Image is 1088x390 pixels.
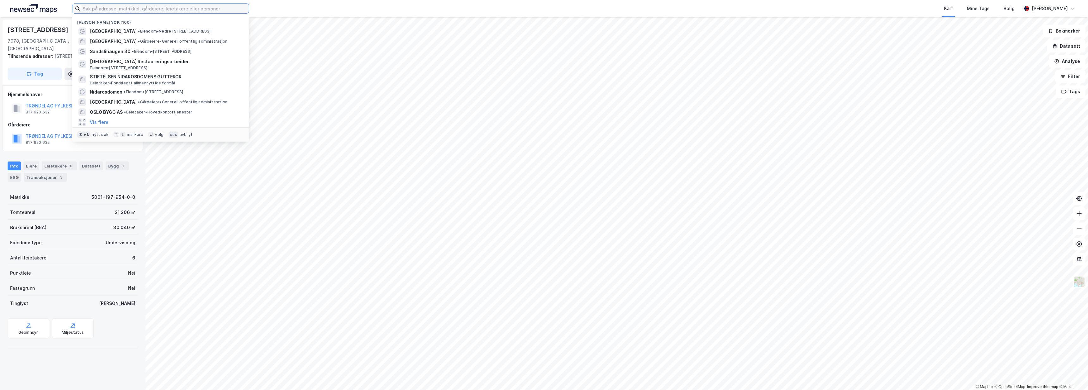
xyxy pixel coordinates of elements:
div: Gårdeiere [8,121,138,129]
div: Transaksjoner [24,173,67,182]
div: markere [127,132,143,137]
div: 3 [58,174,65,180]
div: Mine Tags [967,5,990,12]
div: Bruksareal (BRA) [10,224,46,231]
div: Hjemmelshaver [8,91,138,98]
span: Sandslihaugen 30 [90,48,131,55]
div: Punktleie [10,269,31,277]
iframe: Chat Widget [1056,360,1088,390]
div: avbryt [180,132,193,137]
div: velg [155,132,164,137]
button: Analyse [1049,55,1085,68]
div: [STREET_ADDRESS] [8,25,70,35]
div: [PERSON_NAME] [1032,5,1068,12]
div: Tomteareal [10,209,35,216]
div: ESG [8,173,21,182]
div: 1 [120,163,127,169]
div: Nei [128,269,135,277]
div: 5001-197-954-0-0 [91,193,135,201]
div: Undervisning [106,239,135,247]
button: Vis flere [90,119,108,126]
div: 7078, [GEOGRAPHIC_DATA], [GEOGRAPHIC_DATA] [8,37,88,52]
div: 817 920 632 [26,140,50,145]
span: • [138,100,140,104]
span: Tilhørende adresser: [8,53,54,59]
div: Nei [128,284,135,292]
div: esc [169,131,178,138]
a: OpenStreetMap [995,385,1025,389]
span: [GEOGRAPHIC_DATA] [90,38,137,45]
div: Miljøstatus [62,330,84,335]
span: Nidarosdomen [90,88,122,96]
a: Improve this map [1027,385,1058,389]
div: Kontrollprogram for chat [1056,360,1088,390]
button: Bokmerker [1043,25,1085,37]
div: 6 [132,254,135,262]
img: logo.a4113a55bc3d86da70a041830d287a7e.svg [10,4,57,13]
span: • [124,110,126,114]
span: STIFTELSEN NIDAROSDOMENS GUTTEKOR [90,73,242,81]
span: Gårdeiere • Generell offentlig administrasjon [138,39,227,44]
div: Festegrunn [10,284,35,292]
button: Filter [1055,70,1085,83]
span: • [132,49,134,54]
div: 30 040 ㎡ [113,224,135,231]
a: Mapbox [976,385,993,389]
div: Eiere [23,161,39,170]
span: • [138,39,140,44]
div: ⌘ + k [77,131,90,138]
div: [PERSON_NAME] søk (100) [72,15,249,26]
div: Bygg [106,161,129,170]
span: Leietaker • Fond/legat allmennyttige formål [90,81,175,86]
span: Eiendom • Nedre [STREET_ADDRESS] [138,29,211,34]
button: Tags [1056,85,1085,98]
div: Tinglyst [10,300,28,307]
span: • [138,29,140,34]
div: [PERSON_NAME] [99,300,135,307]
div: Datasett [79,161,103,170]
div: nytt søk [92,132,108,137]
span: [GEOGRAPHIC_DATA] [90,27,137,35]
span: Gårdeiere • Generell offentlig administrasjon [138,100,227,105]
div: [STREET_ADDRESS] [8,52,133,60]
div: 6 [68,163,74,169]
div: Leietakere [42,161,77,170]
div: Geoinnsyn [18,330,39,335]
span: • [124,89,126,94]
div: Kart [944,5,953,12]
span: OSLO BYGG AS [90,108,123,116]
button: Datasett [1047,40,1085,52]
span: Eiendom • [STREET_ADDRESS] [90,65,147,70]
span: [GEOGRAPHIC_DATA] Restaureringsarbeider [90,58,242,65]
span: Eiendom • [STREET_ADDRESS] [132,49,191,54]
div: Bolig [1004,5,1015,12]
span: Eiendom • [STREET_ADDRESS] [124,89,183,94]
input: Søk på adresse, matrikkel, gårdeiere, leietakere eller personer [80,4,249,13]
span: [GEOGRAPHIC_DATA] [90,98,137,106]
span: Leietaker • Hovedkontortjenester [124,110,192,115]
div: Matrikkel [10,193,31,201]
button: Tag [8,68,62,80]
div: Info [8,161,21,170]
div: Antall leietakere [10,254,46,262]
div: 817 920 632 [26,110,50,115]
div: Eiendomstype [10,239,42,247]
div: 21 206 ㎡ [115,209,135,216]
img: Z [1073,276,1085,288]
